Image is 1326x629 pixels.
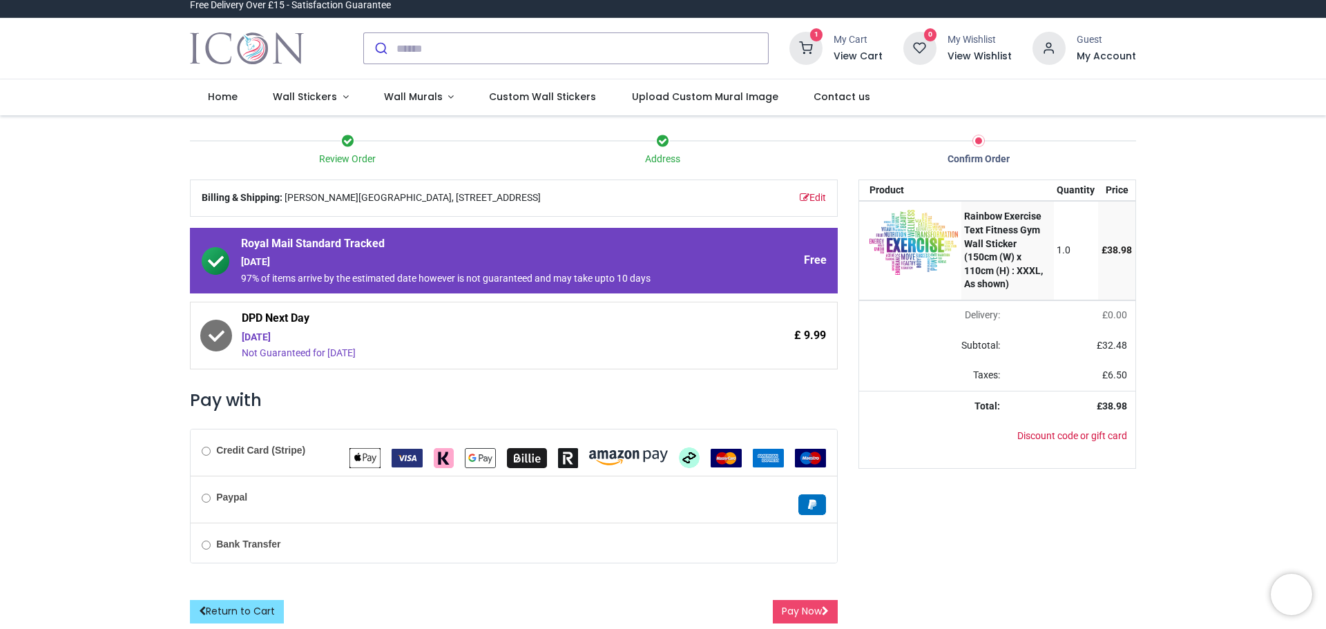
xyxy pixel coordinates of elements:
[1271,574,1312,615] iframe: Brevo live chat
[711,452,742,463] span: MasterCard
[349,452,381,463] span: Apple Pay
[859,300,1008,331] td: Delivery will be updated after choosing a new delivery method
[507,452,547,463] span: Billie
[711,449,742,467] img: MasterCard
[507,448,547,468] img: Billie
[948,50,1012,64] a: View Wishlist
[1102,309,1127,320] span: £
[1054,180,1099,201] th: Quantity
[273,90,337,104] span: Wall Stickers
[285,191,541,205] span: [PERSON_NAME][GEOGRAPHIC_DATA], [STREET_ADDRESS]
[349,448,381,468] img: Apple Pay
[1097,340,1127,351] span: £
[948,33,1012,47] div: My Wishlist
[773,600,838,623] button: Pay Now
[242,311,709,330] span: DPD Next Day
[558,448,578,468] img: Revolut Pay
[208,90,238,104] span: Home
[1108,369,1127,380] span: 6.50
[190,153,506,166] div: Review Order
[795,449,826,467] img: Maestro
[465,452,496,463] span: Google Pay
[753,452,784,463] span: American Express
[810,28,823,41] sup: 1
[798,499,826,510] span: Paypal
[190,600,284,623] a: Return to Cart
[434,448,454,468] img: Klarna
[1077,50,1136,64] a: My Account
[1057,244,1095,258] div: 1.0
[789,42,823,53] a: 1
[202,447,211,456] input: Credit Card (Stripe)
[804,253,827,268] span: Free
[384,90,443,104] span: Wall Murals
[1102,244,1132,255] span: £
[1077,33,1136,47] div: Guest
[903,42,936,53] a: 0
[202,541,211,550] input: Bank Transfer
[974,400,1000,412] strong: Total:
[859,331,1008,361] td: Subtotal:
[800,191,826,205] a: Edit
[255,79,366,115] a: Wall Stickers
[964,211,1043,289] strong: Rainbow Exercise Text Fitness Gym Wall Sticker (150cm (W) x 110cm (H) : XXXL, As shown)
[558,452,578,463] span: Revolut Pay
[814,90,870,104] span: Contact us
[392,452,423,463] span: VISA
[366,79,472,115] a: Wall Murals
[190,389,838,412] h3: Pay with
[679,452,700,463] span: Afterpay Clearpay
[589,452,668,463] span: Amazon Pay
[202,192,282,203] b: Billing & Shipping:
[242,347,709,360] div: Not Guaranteed for [DATE]
[392,449,423,467] img: VISA
[924,28,937,41] sup: 0
[242,331,709,345] div: [DATE]
[216,445,305,456] b: Credit Card (Stripe)
[489,90,596,104] span: Custom Wall Stickers
[434,452,454,463] span: Klarna
[1017,430,1127,441] a: Discount code or gift card
[241,255,709,269] div: [DATE]
[1102,340,1127,351] span: 32.48
[820,153,1136,166] div: Confirm Order
[794,328,826,343] span: £ 9.99
[834,50,883,64] a: View Cart
[859,180,961,201] th: Product
[1108,309,1127,320] span: 0.00
[1097,400,1127,412] strong: £
[1102,400,1127,412] span: 38.98
[859,360,1008,391] td: Taxes:
[869,210,958,275] img: 8qzaLqAAAABklEQVQDAAT3ODHPyiWtAAAAAElFTkSuQmCC
[190,29,304,68] a: Logo of Icon Wall Stickers
[1107,244,1132,255] span: 38.98
[1102,369,1127,380] span: £
[632,90,778,104] span: Upload Custom Mural Image
[506,153,821,166] div: Address
[798,494,826,515] img: Paypal
[364,33,396,64] button: Submit
[190,29,304,68] img: Icon Wall Stickers
[753,449,784,467] img: American Express
[589,450,668,465] img: Amazon Pay
[216,492,247,503] b: Paypal
[1098,180,1135,201] th: Price
[216,539,280,550] b: Bank Transfer
[202,494,211,503] input: Paypal
[834,33,883,47] div: My Cart
[241,236,709,255] span: Royal Mail Standard Tracked
[679,447,700,468] img: Afterpay Clearpay
[795,452,826,463] span: Maestro
[241,272,709,286] div: 97% of items arrive by the estimated date however is not guaranteed and may take upto 10 days
[465,448,496,468] img: Google Pay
